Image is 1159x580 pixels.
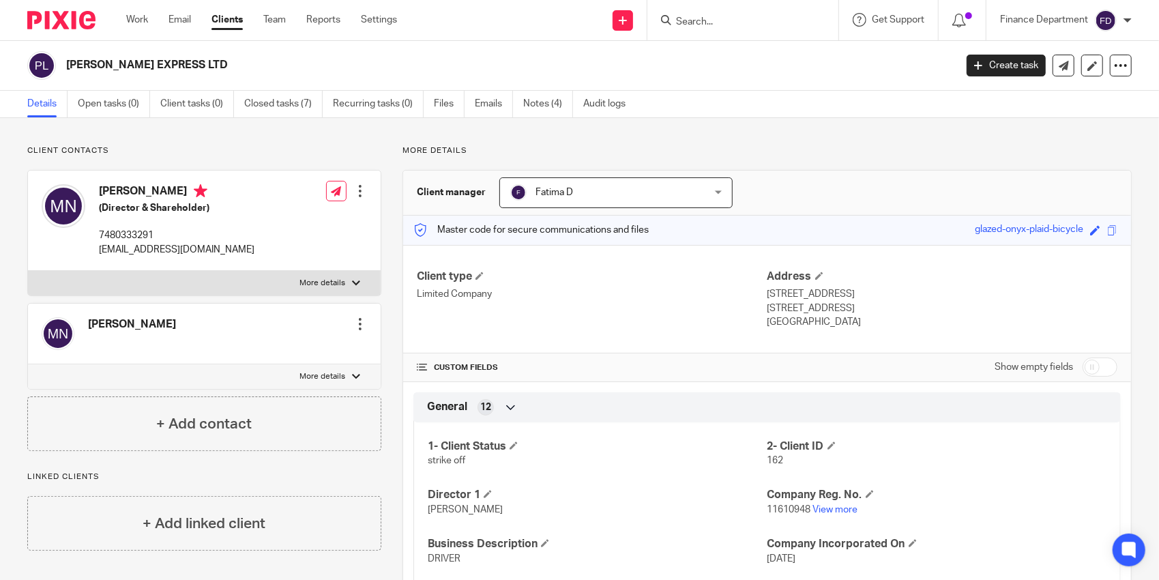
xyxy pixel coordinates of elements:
[333,91,424,117] a: Recurring tasks (0)
[160,91,234,117] a: Client tasks (0)
[88,317,176,332] h4: [PERSON_NAME]
[27,91,68,117] a: Details
[99,201,254,215] h5: (Director & Shareholder)
[99,184,254,201] h4: [PERSON_NAME]
[306,13,340,27] a: Reports
[475,91,513,117] a: Emails
[480,401,491,414] span: 12
[434,91,465,117] a: Files
[767,505,811,514] span: 11610948
[428,456,465,465] span: strike off
[27,145,381,156] p: Client contacts
[767,537,1106,551] h4: Company Incorporated On
[428,554,460,564] span: DRIVER
[417,287,767,301] p: Limited Company
[244,91,323,117] a: Closed tasks (7)
[413,223,649,237] p: Master code for secure communications and files
[211,13,243,27] a: Clients
[523,91,573,117] a: Notes (4)
[767,287,1117,301] p: [STREET_ADDRESS]
[299,278,345,289] p: More details
[428,488,767,502] h4: Director 1
[427,400,467,414] span: General
[27,51,56,80] img: svg%3E
[583,91,636,117] a: Audit logs
[975,222,1083,238] div: glazed-onyx-plaid-bicycle
[767,302,1117,315] p: [STREET_ADDRESS]
[995,360,1073,374] label: Show empty fields
[536,188,573,197] span: Fatima D
[767,439,1106,454] h4: 2- Client ID
[263,13,286,27] a: Team
[767,270,1117,284] h4: Address
[99,229,254,242] p: 7480333291
[299,371,345,382] p: More details
[428,505,503,514] span: [PERSON_NAME]
[967,55,1046,76] a: Create task
[767,315,1117,329] p: [GEOGRAPHIC_DATA]
[428,537,767,551] h4: Business Description
[417,270,767,284] h4: Client type
[402,145,1132,156] p: More details
[42,317,74,350] img: svg%3E
[510,184,527,201] img: svg%3E
[872,15,924,25] span: Get Support
[168,13,191,27] a: Email
[767,554,796,564] span: [DATE]
[813,505,858,514] a: View more
[675,16,797,29] input: Search
[99,243,254,257] p: [EMAIL_ADDRESS][DOMAIN_NAME]
[27,472,381,482] p: Linked clients
[767,456,784,465] span: 162
[417,362,767,373] h4: CUSTOM FIELDS
[194,184,207,198] i: Primary
[42,184,85,228] img: svg%3E
[78,91,150,117] a: Open tasks (0)
[361,13,397,27] a: Settings
[27,11,96,29] img: Pixie
[66,58,770,72] h2: [PERSON_NAME] EXPRESS LTD
[126,13,148,27] a: Work
[156,414,252,435] h4: + Add contact
[767,488,1106,502] h4: Company Reg. No.
[143,513,265,534] h4: + Add linked client
[428,439,767,454] h4: 1- Client Status
[1095,10,1117,31] img: svg%3E
[1000,13,1088,27] p: Finance Department
[417,186,486,199] h3: Client manager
